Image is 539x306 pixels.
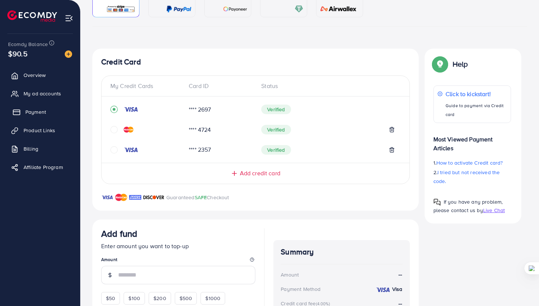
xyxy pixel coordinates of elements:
[24,163,63,171] span: Affiliate Program
[483,207,505,214] span: Live Chat
[240,169,280,177] span: Add credit card
[128,295,140,302] span: $100
[261,105,291,114] span: Verified
[261,125,291,134] span: Verified
[115,193,127,202] img: brand
[24,71,46,79] span: Overview
[129,193,141,202] img: brand
[6,141,75,156] a: Billing
[376,287,390,293] img: credit
[110,106,118,113] svg: record circle
[433,168,511,186] p: 2.
[106,295,115,302] span: $50
[195,194,207,201] span: SAFE
[281,247,402,257] h4: Summary
[180,295,192,302] span: $500
[110,146,118,154] svg: circle
[101,57,410,67] h4: Credit Card
[65,14,73,22] img: menu
[6,68,75,82] a: Overview
[433,198,441,206] img: Popup guide
[6,105,75,119] a: Payment
[8,41,48,48] span: Ecomdy Balance
[453,60,468,68] p: Help
[433,57,447,71] img: Popup guide
[124,147,138,153] img: credit
[7,10,57,22] img: logo
[8,48,28,59] span: $90.5
[166,193,229,202] p: Guaranteed Checkout
[392,285,403,293] strong: Visa
[436,159,503,166] span: How to activate Credit card?
[433,129,511,152] p: Most Viewed Payment Articles
[295,5,303,13] img: card
[261,145,291,155] span: Verified
[110,126,118,133] svg: circle
[433,158,511,167] p: 1.
[6,160,75,175] a: Affiliate Program
[143,193,164,202] img: brand
[318,5,359,13] img: card
[446,101,507,119] p: Guide to payment via Credit card
[255,82,400,90] div: Status
[205,295,220,302] span: $1000
[106,5,135,13] img: card
[24,145,38,152] span: Billing
[6,123,75,138] a: Product Links
[65,50,72,58] img: image
[24,90,61,97] span: My ad accounts
[153,295,166,302] span: $200
[6,86,75,101] a: My ad accounts
[281,271,299,278] div: Amount
[508,273,533,300] iframe: Chat
[124,127,134,133] img: credit
[25,108,46,116] span: Payment
[281,285,320,293] div: Payment Method
[101,256,255,265] legend: Amount
[223,5,247,13] img: card
[433,169,500,185] span: I tried but not received the code.
[398,270,402,279] strong: --
[101,193,113,202] img: brand
[110,82,183,90] div: My Credit Cards
[101,242,255,250] p: Enter amount you want to top-up
[446,89,507,98] p: Click to kickstart!
[124,106,138,112] img: credit
[183,82,255,90] div: Card ID
[24,127,55,134] span: Product Links
[433,198,503,214] span: If you have any problem, please contact us by
[101,228,137,239] h3: Add fund
[166,5,191,13] img: card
